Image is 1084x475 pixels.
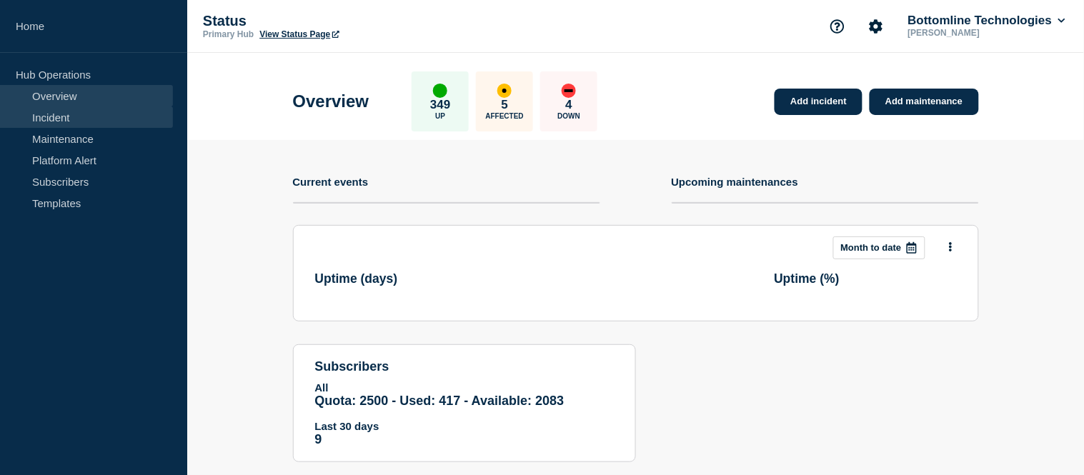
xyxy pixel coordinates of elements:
h3: Uptime ( % ) [775,271,957,286]
p: Affected [486,112,524,120]
div: affected [497,84,512,98]
a: View Status Page [259,29,339,39]
div: up [433,84,447,98]
p: Down [557,112,580,120]
h1: Overview [293,91,369,111]
a: Add incident [775,89,862,115]
p: 5 [502,98,508,112]
p: 4 [566,98,572,112]
h4: subscribers [315,359,614,374]
button: Support [822,11,852,41]
p: 9 [315,432,614,447]
h4: Upcoming maintenances [672,176,799,188]
div: down [562,84,576,98]
p: Up [435,112,445,120]
p: Status [203,13,489,29]
span: Quota: 2500 - Used: 417 - Available: 2083 [315,394,565,408]
p: Last 30 days [315,420,614,432]
p: All [315,381,614,394]
p: Month to date [841,242,902,253]
p: Primary Hub [203,29,254,39]
h3: Uptime ( days ) [315,271,497,286]
p: 349 [430,98,450,112]
a: Add maintenance [870,89,978,115]
button: Account settings [861,11,891,41]
h4: Current events [293,176,369,188]
button: Month to date [833,236,925,259]
button: Bottomline Technologies [905,14,1068,28]
p: [PERSON_NAME] [905,28,1054,38]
